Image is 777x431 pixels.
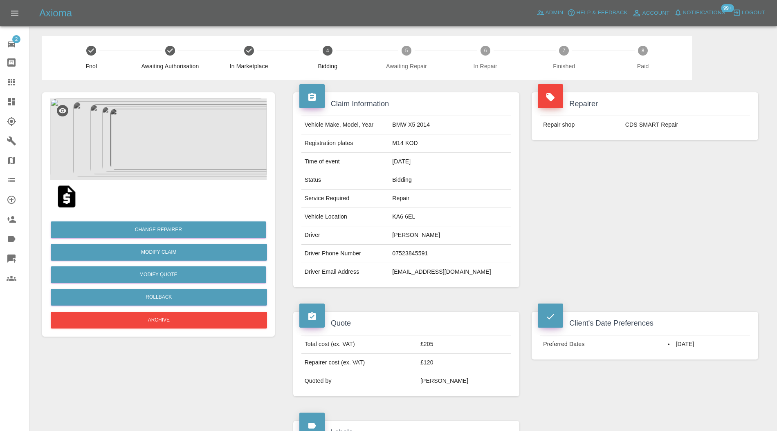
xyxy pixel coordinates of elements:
span: Paid [607,62,679,70]
button: Rollback [51,289,267,306]
a: Modify Claim [51,244,267,261]
h4: Client's Date Preferences [538,318,752,329]
td: Vehicle Make, Model, Year [301,116,389,134]
td: Driver Phone Number [301,245,389,263]
td: Quoted by [301,372,417,390]
td: KA6 6EL [389,208,511,226]
span: Awaiting Authorisation [134,62,207,70]
span: Awaiting Repair [371,62,443,70]
text: 8 [642,48,645,54]
span: Logout [742,8,765,18]
td: [PERSON_NAME] [389,226,511,245]
td: Bidding [389,171,511,190]
li: [DATE] [668,340,747,348]
span: In Repair [449,62,521,70]
td: M14 KOD [389,134,511,153]
td: Repair shop [540,116,622,134]
td: [DATE] [389,153,511,171]
span: Account [642,9,670,18]
td: [EMAIL_ADDRESS][DOMAIN_NAME] [389,263,511,281]
text: 6 [484,48,487,54]
span: Notifications [683,8,725,18]
td: Time of event [301,153,389,171]
span: Fnol [55,62,128,70]
button: Logout [731,7,767,19]
h4: Quote [299,318,514,329]
h5: Axioma [39,7,72,20]
button: Archive [51,312,267,328]
td: [PERSON_NAME] [417,372,511,390]
span: Help & Feedback [576,8,627,18]
td: CDS SMART Repair [622,116,750,134]
span: Bidding [292,62,364,70]
span: Finished [528,62,600,70]
td: £205 [417,335,511,354]
img: 283523a7-5e8e-4a5f-b134-d9e431f8dd24 [50,98,267,180]
h4: Repairer [538,98,752,109]
td: £120 [417,354,511,372]
text: 4 [326,48,329,54]
img: qt_1S3cRnA4aDea5wMjXFRoRgYb [54,183,80,210]
button: Notifications [672,7,728,19]
td: Registration plates [301,134,389,153]
td: Vehicle Location [301,208,389,226]
td: Service Required [301,190,389,208]
button: Help & Feedback [565,7,629,19]
span: Admin [546,8,564,18]
td: BMW X5 2014 [389,116,511,134]
button: Change Repairer [51,221,266,238]
td: Repair [389,190,511,208]
text: 7 [563,48,566,54]
a: Account [630,7,672,20]
td: Total cost (ex. VAT) [301,335,417,354]
td: Driver Email Address [301,263,389,281]
td: 07523845591 [389,245,511,263]
button: Modify Quote [51,266,266,283]
button: Open drawer [5,3,25,23]
td: Status [301,171,389,190]
td: Repairer cost (ex. VAT) [301,354,417,372]
text: 5 [405,48,408,54]
a: Admin [534,7,566,19]
span: 2 [12,35,20,43]
span: 99+ [721,4,734,12]
span: In Marketplace [213,62,285,70]
td: Preferred Dates [540,335,665,353]
h4: Claim Information [299,98,514,109]
td: Driver [301,226,389,245]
